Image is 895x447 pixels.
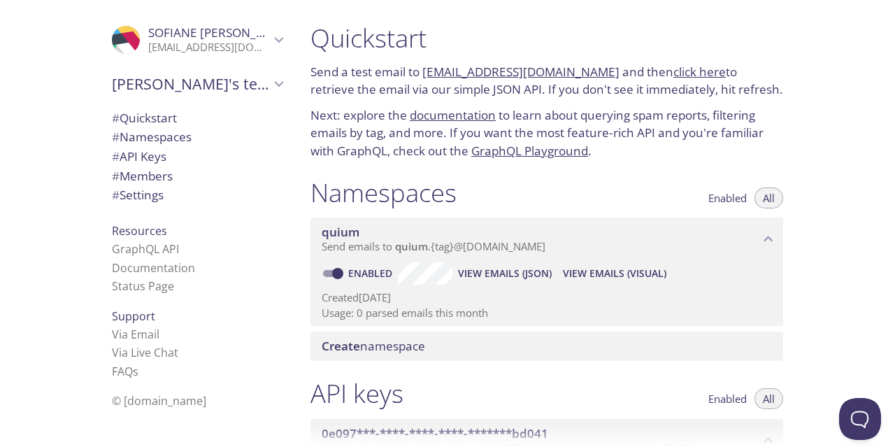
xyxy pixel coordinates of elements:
button: View Emails (JSON) [452,262,557,285]
div: API Keys [101,147,294,166]
a: documentation [410,107,496,123]
span: # [112,168,120,184]
button: View Emails (Visual) [557,262,672,285]
p: Usage: 0 parsed emails this month [322,306,772,320]
span: # [112,187,120,203]
span: [PERSON_NAME]'s team [112,74,270,94]
a: Via Live Chat [112,345,178,360]
span: quium [395,239,428,253]
p: Created [DATE] [322,290,772,305]
span: Send emails to . {tag} @[DOMAIN_NAME] [322,239,545,253]
button: Enabled [700,388,755,409]
span: quium [322,224,359,240]
a: Enabled [346,267,398,280]
span: Members [112,168,173,184]
span: Resources [112,223,167,239]
span: Settings [112,187,164,203]
span: View Emails (JSON) [458,265,552,282]
span: # [112,110,120,126]
span: API Keys [112,148,166,164]
span: namespace [322,338,425,354]
span: # [112,129,120,145]
p: Next: explore the to learn about querying spam reports, filtering emails by tag, and more. If you... [310,106,783,160]
div: Team Settings [101,185,294,205]
span: Quickstart [112,110,177,126]
button: All [754,187,783,208]
div: Create namespace [310,332,783,361]
a: Documentation [112,260,195,276]
div: Namespaces [101,127,294,147]
a: FAQ [112,364,138,379]
div: SOFIANE AKHATAR [101,17,294,63]
button: Enabled [700,187,755,208]
iframe: Help Scout Beacon - Open [839,398,881,440]
div: Quickstart [101,108,294,128]
span: Create [322,338,360,354]
a: click here [673,64,726,80]
div: quium namespace [310,218,783,261]
div: SOFIANE's team [101,66,294,102]
span: SOFIANE [PERSON_NAME] [148,24,294,41]
p: [EMAIL_ADDRESS][DOMAIN_NAME] [148,41,270,55]
span: Support [112,308,155,324]
h1: API keys [310,378,403,409]
h1: Namespaces [310,177,457,208]
span: View Emails (Visual) [563,265,666,282]
a: Status Page [112,278,174,294]
a: Via Email [112,327,159,342]
span: # [112,148,120,164]
span: © [DOMAIN_NAME] [112,393,206,409]
a: GraphQL Playground [471,143,588,159]
h1: Quickstart [310,22,783,54]
a: GraphQL API [112,241,179,257]
p: Send a test email to and then to retrieve the email via our simple JSON API. If you don't see it ... [310,63,783,99]
span: s [133,364,138,379]
div: Members [101,166,294,186]
a: [EMAIL_ADDRESS][DOMAIN_NAME] [422,64,620,80]
button: All [754,388,783,409]
span: Namespaces [112,129,192,145]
